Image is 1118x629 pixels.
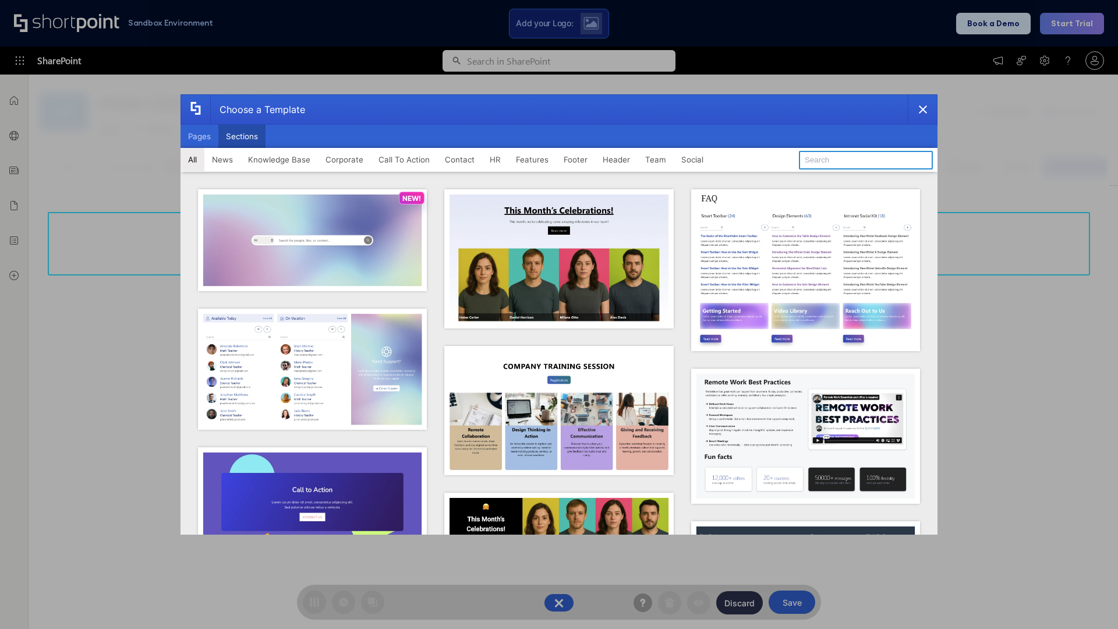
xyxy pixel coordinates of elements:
[240,148,318,171] button: Knowledge Base
[181,125,218,148] button: Pages
[181,94,937,535] div: template selector
[482,148,508,171] button: HR
[371,148,437,171] button: Call To Action
[799,151,933,169] input: Search
[508,148,556,171] button: Features
[218,125,266,148] button: Sections
[181,148,204,171] button: All
[556,148,595,171] button: Footer
[204,148,240,171] button: News
[595,148,638,171] button: Header
[402,194,421,203] p: NEW!
[437,148,482,171] button: Contact
[638,148,674,171] button: Team
[210,95,305,124] div: Choose a Template
[1060,573,1118,629] iframe: Chat Widget
[674,148,711,171] button: Social
[318,148,371,171] button: Corporate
